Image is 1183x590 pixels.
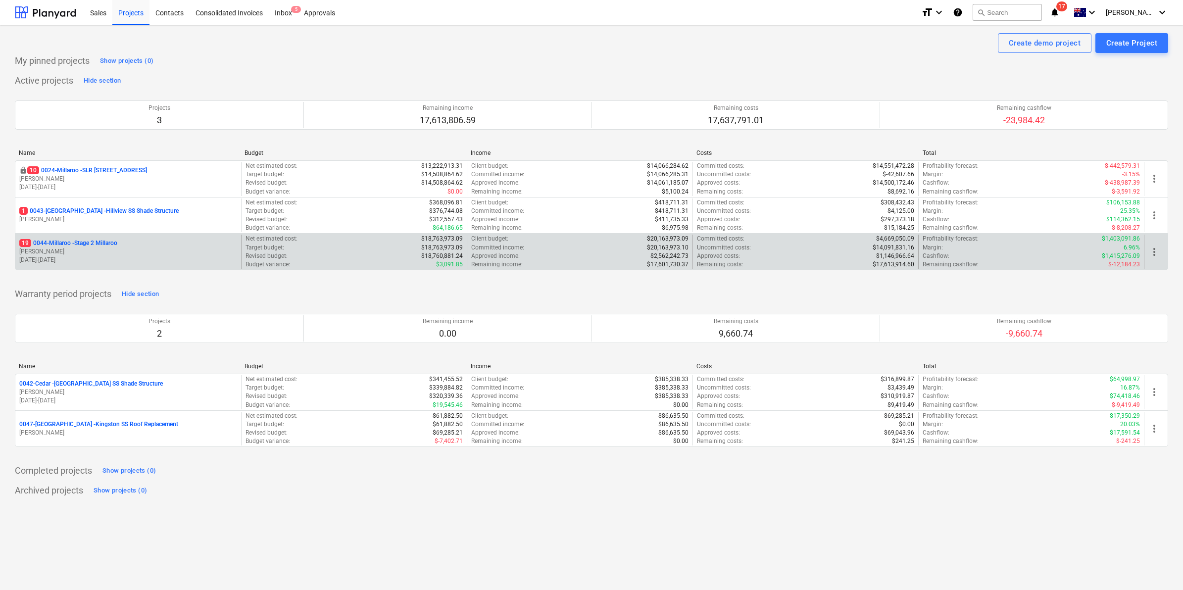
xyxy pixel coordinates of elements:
[708,104,764,112] p: Remaining costs
[19,380,237,405] div: 0042-Cedar -[GEOGRAPHIC_DATA] SS Shade Structure[PERSON_NAME][DATE]-[DATE]
[421,244,463,252] p: $18,763,973.09
[102,465,156,477] div: Show projects (0)
[291,6,301,13] span: 5
[19,256,237,264] p: [DATE] - [DATE]
[435,437,463,445] p: $-7,402.71
[697,429,740,437] p: Approved costs :
[148,328,170,340] p: 2
[714,328,758,340] p: 9,660.74
[887,188,914,196] p: $8,692.16
[433,401,463,409] p: $19,545.46
[1120,384,1140,392] p: 16.87%
[148,317,170,326] p: Projects
[997,104,1051,112] p: Remaining cashflow
[697,162,744,170] p: Committed costs :
[923,149,1140,156] div: Total
[998,33,1091,53] button: Create demo project
[1106,198,1140,207] p: $106,153.88
[696,149,914,156] div: Costs
[697,437,743,445] p: Remaining costs :
[973,4,1042,21] button: Search
[471,429,520,437] p: Approved income :
[471,224,523,232] p: Remaining income :
[697,375,744,384] p: Committed costs :
[873,179,914,187] p: $14,500,172.46
[246,392,288,400] p: Revised budget :
[884,224,914,232] p: $15,184.25
[923,401,979,409] p: Remaining cashflow :
[1106,37,1157,49] div: Create Project
[27,166,147,175] p: 0024-Millaroo - SLR [STREET_ADDRESS]
[19,247,237,256] p: [PERSON_NAME]
[15,288,111,300] p: Warranty period projects
[873,244,914,252] p: $14,091,831.16
[697,244,751,252] p: Uncommitted costs :
[471,198,508,207] p: Client budget :
[697,392,740,400] p: Approved costs :
[246,170,284,179] p: Target budget :
[15,465,92,477] p: Completed projects
[1122,170,1140,179] p: -3.15%
[471,363,689,370] div: Income
[91,483,149,498] button: Show projects (0)
[697,224,743,232] p: Remaining costs :
[246,420,284,429] p: Target budget :
[1105,162,1140,170] p: $-442,579.31
[697,215,740,224] p: Approved costs :
[19,207,179,215] p: 0043-[GEOGRAPHIC_DATA] - Hillview SS Shade Structure
[246,162,297,170] p: Net estimated cost :
[873,162,914,170] p: $14,551,472.28
[1124,244,1140,252] p: 6.96%
[697,170,751,179] p: Uncommitted costs :
[433,412,463,420] p: $61,882.50
[923,384,943,392] p: Margin :
[1112,401,1140,409] p: $-9,419.49
[471,375,508,384] p: Client budget :
[883,170,914,179] p: $-42,607.66
[923,224,979,232] p: Remaining cashflow :
[881,198,914,207] p: $308,432.43
[923,252,949,260] p: Cashflow :
[647,162,689,170] p: $14,066,284.62
[1110,429,1140,437] p: $17,591.54
[420,114,476,126] p: 17,613,806.59
[1110,412,1140,420] p: $17,350.29
[246,198,297,207] p: Net estimated cost :
[19,239,237,264] div: 190044-Millaroo -Stage 2 Millaroo[PERSON_NAME][DATE]-[DATE]
[923,235,979,243] p: Profitability forecast :
[429,215,463,224] p: $312,557.43
[647,170,689,179] p: $14,066,285.31
[923,429,949,437] p: Cashflow :
[471,412,508,420] p: Client budget :
[1148,423,1160,435] span: more_vert
[1148,173,1160,185] span: more_vert
[697,207,751,215] p: Uncommitted costs :
[697,420,751,429] p: Uncommitted costs :
[1108,260,1140,269] p: $-12,184.23
[421,170,463,179] p: $14,508,864.62
[933,6,945,18] i: keyboard_arrow_down
[19,175,237,183] p: [PERSON_NAME]
[423,328,473,340] p: 0.00
[997,114,1051,126] p: -23,984.42
[1102,252,1140,260] p: $1,415,276.09
[876,235,914,243] p: $4,669,050.09
[471,244,524,252] p: Committed income :
[19,239,31,247] span: 19
[673,401,689,409] p: $0.00
[658,420,689,429] p: $86,635.50
[246,207,284,215] p: Target budget :
[471,162,508,170] p: Client budget :
[84,75,121,87] div: Hide section
[662,188,689,196] p: $5,100.24
[697,260,743,269] p: Remaining costs :
[1120,207,1140,215] p: 25.35%
[245,149,462,156] div: Budget
[997,328,1051,340] p: -9,660.74
[246,412,297,420] p: Net estimated cost :
[471,149,689,156] div: Income
[19,183,237,192] p: [DATE] - [DATE]
[471,215,520,224] p: Approved income :
[246,429,288,437] p: Revised budget :
[471,207,524,215] p: Committed income :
